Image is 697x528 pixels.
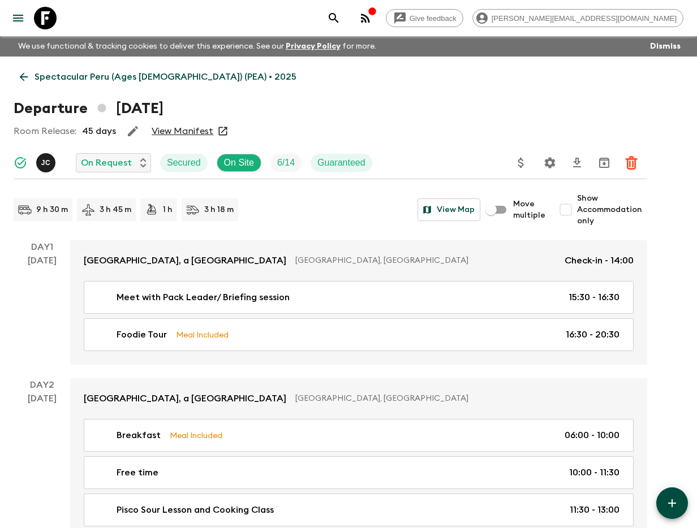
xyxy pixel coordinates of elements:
[577,193,647,227] span: Show Accommodation only
[286,42,341,50] a: Privacy Policy
[14,97,164,120] h1: Departure [DATE]
[117,328,167,341] p: Foodie Tour
[565,254,634,267] p: Check-in - 14:00
[84,456,634,489] a: Free time10:00 - 11:30
[117,429,161,442] p: Breakfast
[513,198,545,221] span: Move multiple
[510,152,532,174] button: Update Price, Early Bird Discount and Costs
[160,154,208,172] div: Secured
[36,157,58,166] span: Julio Camacho
[322,7,345,29] button: search adventures
[277,156,295,170] p: 6 / 14
[84,281,634,314] a: Meet with Pack Leader/ Briefing session15:30 - 16:30
[14,66,303,88] a: Spectacular Peru (Ages [DEMOGRAPHIC_DATA]) (PEA) • 2025
[317,156,365,170] p: Guaranteed
[593,152,616,174] button: Archive (Completed, Cancelled or Unsynced Departures only)
[117,466,158,479] p: Free time
[100,204,131,215] p: 3 h 45 m
[7,7,29,29] button: menu
[35,70,296,84] p: Spectacular Peru (Ages [DEMOGRAPHIC_DATA]) (PEA) • 2025
[117,291,290,304] p: Meet with Pack Leader/ Briefing session
[14,378,70,392] p: Day 2
[224,156,254,170] p: On Site
[565,429,619,442] p: 06:00 - 10:00
[152,125,213,137] a: View Manifest
[14,156,27,170] svg: Synced Successfully
[569,291,619,304] p: 15:30 - 16:30
[167,156,201,170] p: Secured
[566,152,588,174] button: Download CSV
[539,152,561,174] button: Settings
[70,378,647,419] a: [GEOGRAPHIC_DATA], a [GEOGRAPHIC_DATA][GEOGRAPHIC_DATA], [GEOGRAPHIC_DATA]
[418,198,480,221] button: View Map
[570,503,619,517] p: 11:30 - 13:00
[569,466,619,479] p: 10:00 - 11:30
[70,240,647,281] a: [GEOGRAPHIC_DATA], a [GEOGRAPHIC_DATA][GEOGRAPHIC_DATA], [GEOGRAPHIC_DATA]Check-in - 14:00
[204,204,234,215] p: 3 h 18 m
[84,392,286,405] p: [GEOGRAPHIC_DATA], a [GEOGRAPHIC_DATA]
[36,204,68,215] p: 9 h 30 m
[36,153,58,172] button: JC
[170,429,222,442] p: Meal Included
[472,9,683,27] div: [PERSON_NAME][EMAIL_ADDRESS][DOMAIN_NAME]
[403,14,463,23] span: Give feedback
[84,494,634,526] a: Pisco Sour Lesson and Cooking Class11:30 - 13:00
[84,318,634,351] a: Foodie TourMeal Included16:30 - 20:30
[14,240,70,254] p: Day 1
[295,393,625,404] p: [GEOGRAPHIC_DATA], [GEOGRAPHIC_DATA]
[84,254,286,267] p: [GEOGRAPHIC_DATA], a [GEOGRAPHIC_DATA]
[117,503,274,517] p: Pisco Sour Lesson and Cooking Class
[386,9,463,27] a: Give feedback
[647,38,683,54] button: Dismiss
[81,156,132,170] p: On Request
[270,154,302,172] div: Trip Fill
[620,152,643,174] button: Delete
[217,154,261,172] div: On Site
[485,14,683,23] span: [PERSON_NAME][EMAIL_ADDRESS][DOMAIN_NAME]
[84,419,634,452] a: BreakfastMeal Included06:00 - 10:00
[41,158,51,167] p: J C
[163,204,173,215] p: 1 h
[14,124,76,138] p: Room Release:
[14,36,381,57] p: We use functional & tracking cookies to deliver this experience. See our for more.
[28,254,57,365] div: [DATE]
[82,124,116,138] p: 45 days
[566,328,619,341] p: 16:30 - 20:30
[176,328,229,341] p: Meal Included
[295,255,556,266] p: [GEOGRAPHIC_DATA], [GEOGRAPHIC_DATA]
